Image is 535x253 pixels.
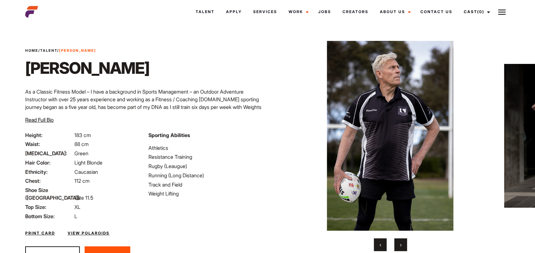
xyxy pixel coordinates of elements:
[25,212,73,220] span: Bottom Size:
[74,141,89,147] span: 88 cm
[25,88,264,119] p: As a Classic Fitness Model – I have a background in Sports Management – an Outdoor Adventure Inst...
[148,172,264,179] li: Running (Long Distance)
[25,140,73,148] span: Waist:
[25,203,73,211] span: Top Size:
[313,3,337,20] a: Jobs
[25,48,96,53] span: / /
[40,48,57,53] a: Talent
[74,178,90,184] span: 112 cm
[74,159,102,166] span: Light Blonde
[74,132,91,138] span: 183 cm
[148,162,264,170] li: Rugby (Leaugue)
[74,169,98,175] span: Caucasian
[59,48,96,53] strong: [PERSON_NAME]
[74,213,77,219] span: L
[148,132,190,138] strong: Sporting Abilities
[415,3,458,20] a: Contact Us
[498,8,506,16] img: Burger icon
[283,3,313,20] a: Work
[25,149,73,157] span: [MEDICAL_DATA]:
[25,168,73,176] span: Ethnicity:
[458,3,494,20] a: Cast(0)
[380,241,381,248] span: Previous
[25,186,73,202] span: Shoe Size ([GEOGRAPHIC_DATA]):
[74,150,88,157] span: Green
[25,131,73,139] span: Height:
[477,9,484,14] span: (0)
[190,3,220,20] a: Talent
[25,5,38,18] img: cropped-aefm-brand-fav-22-square.png
[74,195,93,201] span: Size 11.5
[148,181,264,188] li: Track and Field
[74,204,80,210] span: XL
[148,153,264,161] li: Resistance Training
[25,230,55,236] a: Print Card
[148,144,264,152] li: Athletics
[25,48,38,53] a: Home
[25,159,73,166] span: Hair Color:
[400,241,402,248] span: Next
[148,190,264,197] li: Weight Lifting
[374,3,415,20] a: About Us
[247,3,283,20] a: Services
[25,116,54,124] button: Read Full Bio
[25,177,73,185] span: Chest:
[25,58,149,78] h1: [PERSON_NAME]
[337,3,374,20] a: Creators
[68,230,109,236] a: View Polaroids
[220,3,247,20] a: Apply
